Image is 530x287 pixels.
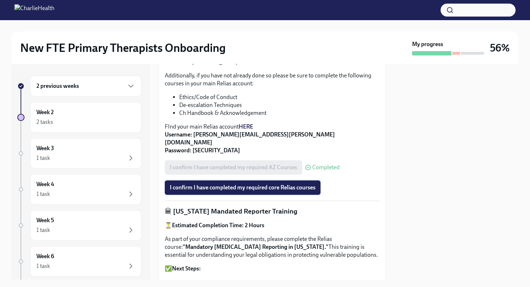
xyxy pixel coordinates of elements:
p: Additionally, if you have not already done so please be sure to complete the following courses in... [165,72,380,88]
a: Week 41 task [17,174,141,205]
a: Week 22 tasks [17,102,141,133]
h2: New FTE Primary Therapists Onboarding [20,41,226,55]
a: HERE [239,123,253,130]
p: FInd your main Relias account [165,123,380,154]
p: ✅ [165,265,380,273]
strong: My progress [412,40,443,48]
h6: Week 4 [36,180,54,188]
a: Week 61 task [17,246,141,277]
a: Week 51 task [17,210,141,241]
h6: Week 5 [36,216,54,224]
strong: "Mandatory [MEDICAL_DATA] Reporting in [US_STATE]." [183,243,328,250]
p: 🏛 [US_STATE] Mandated Reporter Training [165,207,380,216]
div: 1 task [36,262,50,270]
h6: Week 2 [36,108,54,116]
strong: Username: [PERSON_NAME][EMAIL_ADDRESS][PERSON_NAME][DOMAIN_NAME] Password: [SECURITY_DATA] [165,131,335,154]
span: Completed [312,165,340,170]
li: Ethics/Code of Conduct [179,93,380,101]
div: 1 task [36,226,50,234]
p: ⏳ [165,221,380,229]
div: 2 tasks [36,118,53,126]
img: CharlieHealth [14,4,54,16]
strong: Next Steps: [172,265,201,272]
strong: Estimated Completion Time: 2 Hours [172,222,264,229]
h6: Week 3 [36,144,54,152]
a: Week 31 task [17,138,141,169]
li: Ch Handbook & Acknowledgement [179,109,380,117]
h6: 2 previous weeks [36,82,79,90]
p: As part of your compliance requirements, please complete the Relias course: This training is esse... [165,235,380,259]
h3: 56% [490,41,510,54]
span: I confirm I have completed my required core Relias courses [170,184,315,191]
button: I confirm I have completed my required core Relias courses [165,180,321,195]
div: 2 previous weeks [30,76,141,97]
div: 1 task [36,190,50,198]
li: De-escalation Techniques [179,101,380,109]
h6: Week 6 [36,252,54,260]
li: Complete the training in [GEOGRAPHIC_DATA]. [179,278,380,286]
div: 1 task [36,154,50,162]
